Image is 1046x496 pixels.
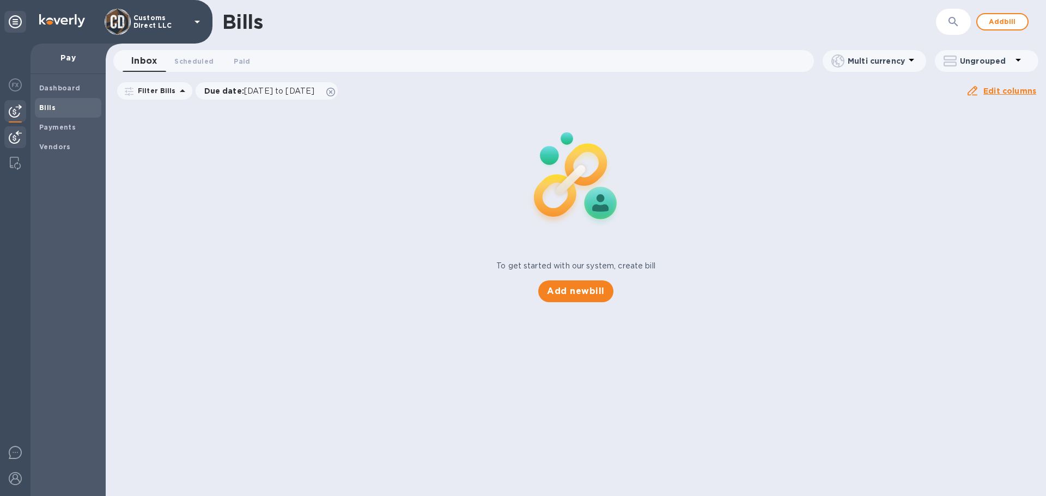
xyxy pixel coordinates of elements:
p: Customs Direct LLC [133,14,188,29]
span: Inbox [131,53,157,69]
b: Vendors [39,143,71,151]
span: Add bill [986,15,1019,28]
img: Foreign exchange [9,78,22,91]
button: Addbill [976,13,1029,30]
p: Pay [39,52,97,63]
div: Due date:[DATE] to [DATE] [196,82,338,100]
p: Ungrouped [960,56,1012,66]
img: Logo [39,14,85,27]
b: Payments [39,123,76,131]
span: Scheduled [174,56,214,67]
span: [DATE] to [DATE] [244,87,314,95]
div: Unpin categories [4,11,26,33]
p: To get started with our system, create bill [496,260,655,272]
span: Paid [234,56,250,67]
span: Add new bill [547,285,604,298]
b: Dashboard [39,84,81,92]
p: Due date : [204,85,320,96]
h1: Bills [222,10,263,33]
p: Multi currency [848,56,905,66]
b: Bills [39,103,56,112]
button: Add newbill [538,280,613,302]
p: Filter Bills [133,86,176,95]
u: Edit columns [983,87,1036,95]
